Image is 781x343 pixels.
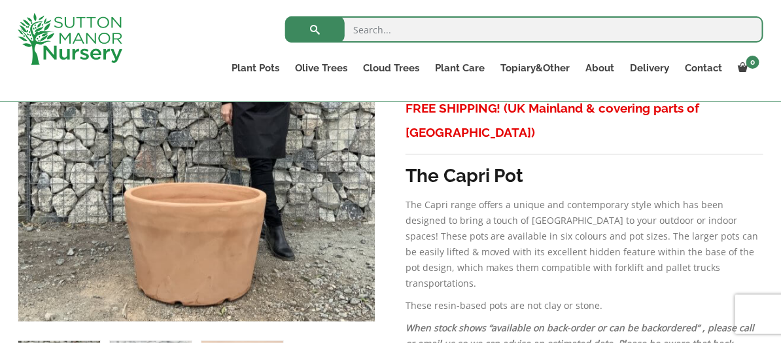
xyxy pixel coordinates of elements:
a: Delivery [622,59,677,77]
a: 0 [730,59,763,77]
a: Plant Pots [224,59,287,77]
a: About [578,59,622,77]
a: Olive Trees [287,59,355,77]
span: 0 [746,56,759,69]
img: logo [18,13,122,65]
input: Search... [285,16,763,43]
h3: FREE SHIPPING! (UK Mainland & covering parts of [GEOGRAPHIC_DATA]) [406,96,763,145]
p: These resin-based pots are not clay or stone. [406,298,763,314]
p: The Capri range offers a unique and contemporary style which has been designed to bring a touch o... [406,197,763,291]
a: Contact [677,59,730,77]
a: Cloud Trees [355,59,427,77]
a: Topiary&Other [493,59,578,77]
a: Plant Care [427,59,493,77]
strong: The Capri Pot [406,165,524,187]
